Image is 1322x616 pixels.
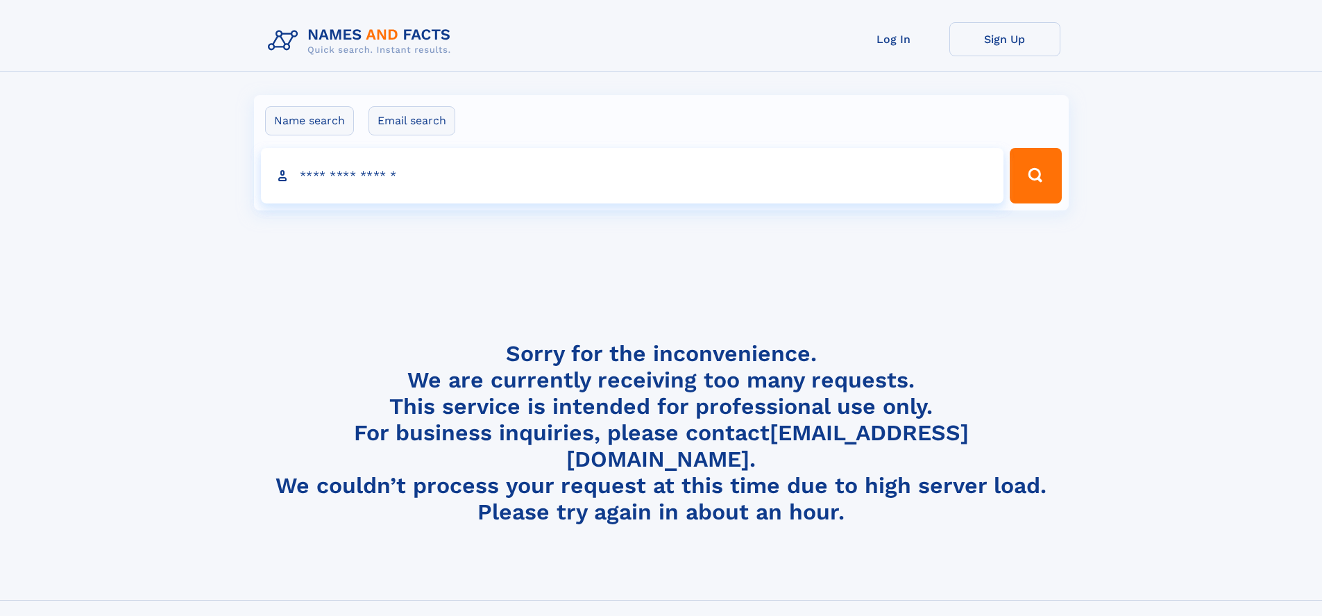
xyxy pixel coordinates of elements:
[265,106,354,135] label: Name search
[368,106,455,135] label: Email search
[1010,148,1061,203] button: Search Button
[949,22,1060,56] a: Sign Up
[262,22,462,60] img: Logo Names and Facts
[838,22,949,56] a: Log In
[262,340,1060,526] h4: Sorry for the inconvenience. We are currently receiving too many requests. This service is intend...
[261,148,1004,203] input: search input
[566,419,969,472] a: [EMAIL_ADDRESS][DOMAIN_NAME]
